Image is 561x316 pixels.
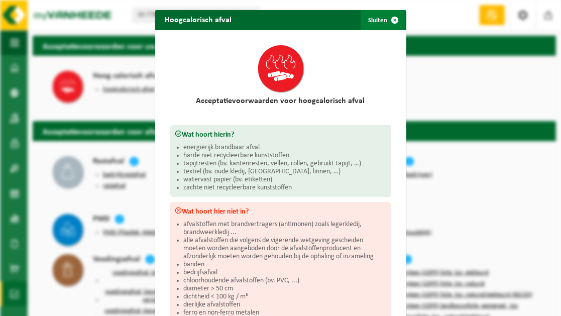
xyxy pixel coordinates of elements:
li: alle afvalstoffen die volgens de vigerende wetgeving gescheiden moeten worden aangeboden door de ... [184,237,386,261]
li: afvalstoffen met brandvertragers (antimonen) zoals legerkledij, brandweerkledij ... [184,221,386,237]
li: dierlijke afvalstoffen [184,301,386,309]
h2: Hoogcalorisch afval [155,10,242,29]
li: bedrijfsafval [184,269,386,277]
li: zachte niet recycleerbare kunststoffen [184,184,386,192]
li: dichtheid < 100 kg / m³ [184,293,386,301]
li: banden [184,261,386,269]
li: watervast papier (bv. etiketten) [184,176,386,184]
li: textiel (bv. oude kledij, [GEOGRAPHIC_DATA], linnen, …) [184,168,386,176]
button: Sluiten [361,10,405,30]
li: energierijk brandbaar afval [184,144,386,152]
h3: Wat hoort hier niet in? [175,207,386,216]
h3: Wat hoort hierin? [175,130,386,139]
li: diameter > 50 cm [184,285,386,293]
li: chloorhoudende afvalstoffen (bv. PVC, ...) [184,277,386,285]
h2: Acceptatievoorwaarden voor hoogcalorisch afval [170,97,391,105]
li: harde niet recycleerbare kunststoffen [184,152,386,160]
li: tapijtresten (bv. kantenresten, vellen, rollen, gebruikt tapijt, …) [184,160,386,168]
